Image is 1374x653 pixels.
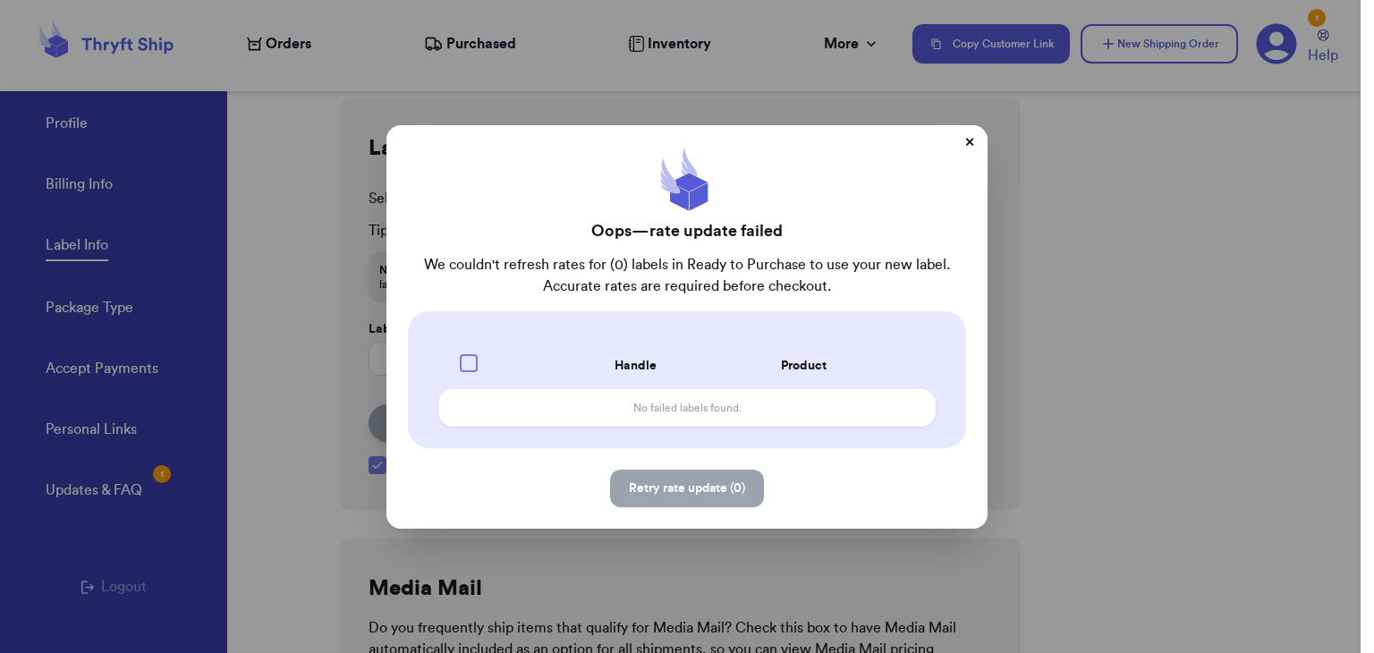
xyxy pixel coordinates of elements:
th: Product [770,343,936,389]
p: We couldn't refresh rates for (0) labels in Ready to Purchase to use your new label. Accurate rat... [408,254,966,297]
th: Handle [604,343,769,389]
button: Retry rate update (0) [610,470,764,507]
td: No failed labels found. [438,389,936,427]
button: ✕ [955,129,984,157]
h2: Oops—rate update failed [591,218,783,243]
img: ThryftShip Logo [651,147,723,218]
